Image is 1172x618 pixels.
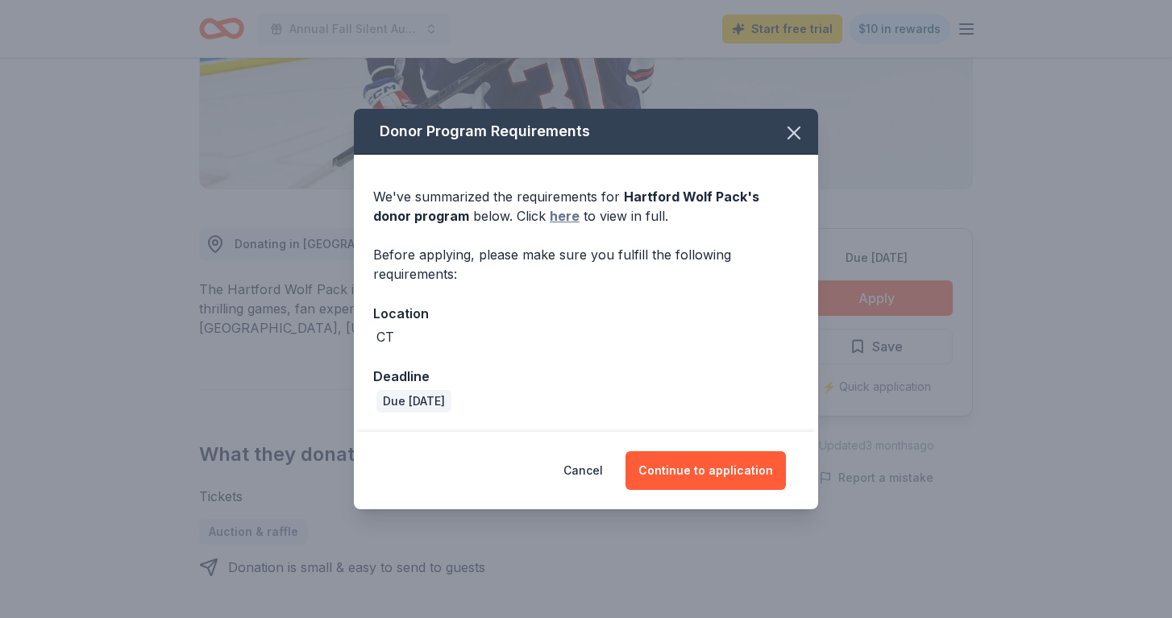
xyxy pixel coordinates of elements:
button: Cancel [563,451,603,490]
div: Due [DATE] [376,390,451,413]
button: Continue to application [625,451,786,490]
div: Donor Program Requirements [354,109,818,155]
div: We've summarized the requirements for below. Click to view in full. [373,187,799,226]
div: Before applying, please make sure you fulfill the following requirements: [373,245,799,284]
div: CT [376,327,394,346]
a: here [550,206,580,226]
div: Location [373,303,799,324]
div: Deadline [373,366,799,387]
